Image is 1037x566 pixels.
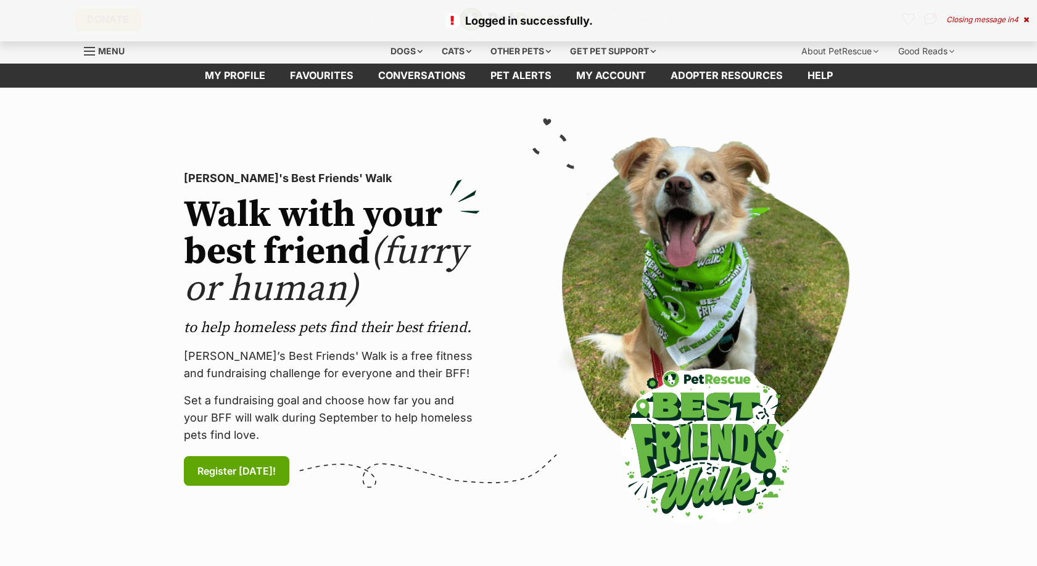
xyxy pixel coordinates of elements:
a: Help [795,64,845,88]
span: Menu [98,46,125,56]
div: About PetRescue [793,39,887,64]
a: conversations [366,64,478,88]
a: Pet alerts [478,64,564,88]
a: My account [564,64,658,88]
a: Favourites [278,64,366,88]
div: Get pet support [561,39,664,64]
a: Menu [84,39,133,61]
div: Good Reads [890,39,963,64]
p: [PERSON_NAME]'s Best Friends' Walk [184,170,480,187]
div: Dogs [382,39,431,64]
span: Register [DATE]! [197,464,276,478]
p: Set a fundraising goal and choose how far you and your BFF will walk during September to help hom... [184,392,480,444]
p: [PERSON_NAME]’s Best Friends' Walk is a free fitness and fundraising challenge for everyone and t... [184,348,480,382]
a: My profile [192,64,278,88]
h2: Walk with your best friend [184,197,480,308]
p: to help homeless pets find their best friend. [184,318,480,338]
a: Adopter resources [658,64,795,88]
a: Register [DATE]! [184,456,289,486]
div: Cats [433,39,480,64]
div: Other pets [482,39,560,64]
span: (furry or human) [184,229,467,312]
